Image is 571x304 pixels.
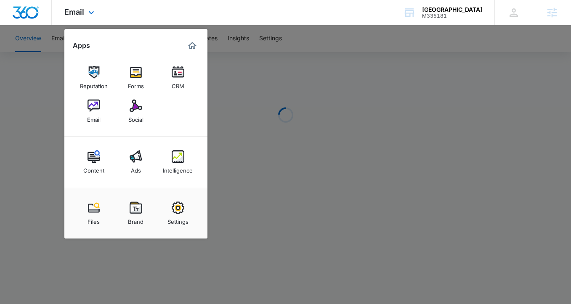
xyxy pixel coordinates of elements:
[88,214,100,225] div: Files
[120,146,152,178] a: Ads
[64,8,84,16] span: Email
[120,197,152,229] a: Brand
[78,62,110,94] a: Reputation
[78,146,110,178] a: Content
[422,6,482,13] div: account name
[78,95,110,127] a: Email
[162,62,194,94] a: CRM
[131,163,141,174] div: Ads
[87,112,101,123] div: Email
[128,214,143,225] div: Brand
[167,214,189,225] div: Settings
[128,112,143,123] div: Social
[120,62,152,94] a: Forms
[163,163,193,174] div: Intelligence
[128,79,144,89] div: Forms
[422,13,482,19] div: account id
[172,79,184,89] div: CRM
[120,95,152,127] a: Social
[162,197,194,229] a: Settings
[83,163,104,174] div: Content
[162,146,194,178] a: Intelligence
[78,197,110,229] a: Files
[73,42,90,50] h2: Apps
[80,79,108,89] div: Reputation
[186,39,199,52] a: Marketing 360® Dashboard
